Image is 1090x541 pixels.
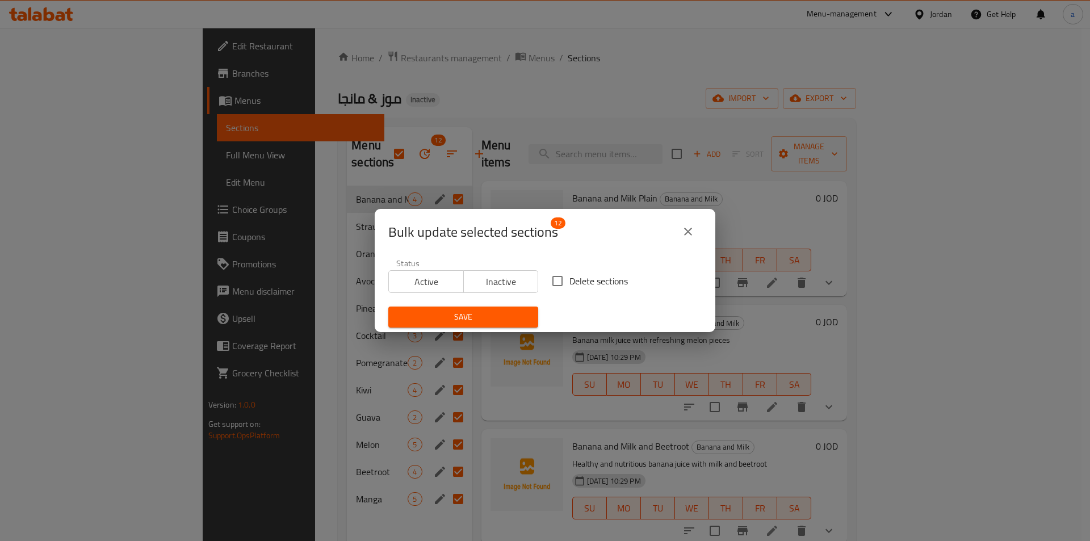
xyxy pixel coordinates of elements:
[388,270,464,293] button: Active
[388,307,538,328] button: Save
[397,310,529,324] span: Save
[388,223,558,241] span: Selected section count
[569,274,628,288] span: Delete sections
[463,270,539,293] button: Inactive
[674,218,702,245] button: close
[393,274,459,290] span: Active
[468,274,534,290] span: Inactive
[551,217,565,229] span: 12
